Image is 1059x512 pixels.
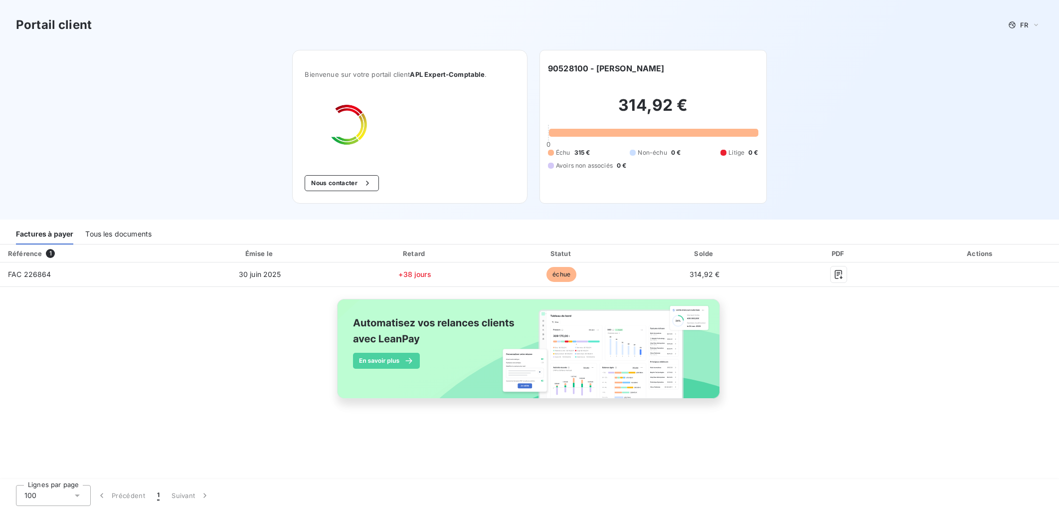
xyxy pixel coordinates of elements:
button: Suivant [166,485,216,506]
div: Référence [8,250,42,257]
span: échue [546,267,576,282]
span: 100 [24,491,36,501]
div: Factures à payer [16,224,73,245]
button: Précédent [91,485,151,506]
button: 1 [151,485,166,506]
img: banner [328,293,731,416]
h2: 314,92 € [548,95,758,125]
div: PDF [777,249,900,258]
span: 0 € [617,161,626,170]
div: Retard [343,249,487,258]
span: 315 € [574,148,590,157]
span: Bienvenue sur votre portail client . [305,70,515,78]
div: Émise le [181,249,339,258]
img: Company logo [305,102,368,159]
span: 1 [46,249,55,258]
span: 30 juin 2025 [239,270,281,278]
h6: 90528100 - [PERSON_NAME] [548,62,665,74]
span: Non-échu [638,148,667,157]
span: Litige [728,148,744,157]
div: Statut [491,249,632,258]
span: Échu [556,148,570,157]
span: FAC 226864 [8,270,51,278]
div: Tous les documents [85,224,152,245]
span: APL Expert-Comptable [410,70,485,78]
h3: Portail client [16,16,92,34]
div: Solde [636,249,773,258]
span: 314,92 € [690,270,719,278]
div: Actions [904,249,1057,258]
span: 0 € [748,148,758,157]
span: 0 € [671,148,681,157]
span: Avoirs non associés [556,161,613,170]
span: 1 [157,491,160,501]
span: 0 [546,140,550,148]
span: FR [1020,21,1028,29]
span: +38 jours [398,270,431,278]
button: Nous contacter [305,175,378,191]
